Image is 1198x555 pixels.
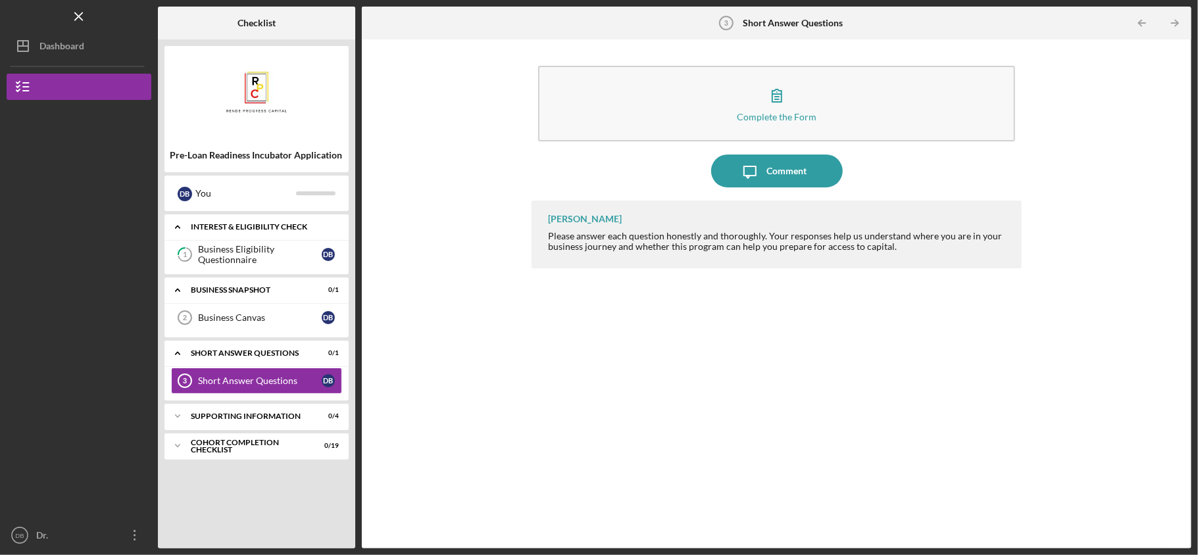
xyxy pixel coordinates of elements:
[171,241,342,268] a: 1Business Eligibility QuestionnaireDB
[170,150,343,160] div: Pre-Loan Readiness Incubator Application
[178,187,192,201] div: D B
[237,18,276,28] b: Checklist
[198,312,322,323] div: Business Canvas
[711,155,843,187] button: Comment
[198,375,322,386] div: Short Answer Questions
[7,522,151,548] button: DBDr. [PERSON_NAME]
[538,66,1015,141] button: Complete the Form
[164,53,349,132] img: Product logo
[322,248,335,261] div: D B
[322,374,335,387] div: D B
[315,412,339,420] div: 0 / 4
[171,304,342,331] a: 2Business CanvasDB
[195,182,296,205] div: You
[198,244,322,265] div: Business Eligibility Questionnaire
[191,223,332,231] div: Interest & Eligibility Check
[322,311,335,324] div: D B
[191,349,306,357] div: Short Answer Questions
[766,155,807,187] div: Comment
[15,532,24,539] text: DB
[183,251,187,259] tspan: 1
[191,412,306,420] div: Supporting Information
[743,18,843,28] b: Short Answer Questions
[7,33,151,59] button: Dashboard
[191,439,306,454] div: Cohort Completion Checklist
[183,377,187,385] tspan: 3
[737,112,816,122] div: Complete the Form
[39,33,84,62] div: Dashboard
[171,368,342,394] a: 3Short Answer QuestionsDB
[724,19,728,27] tspan: 3
[191,286,306,294] div: Business Snapshot
[315,286,339,294] div: 0 / 1
[183,314,187,322] tspan: 2
[548,231,1009,252] div: Please answer each question honestly and thoroughly. Your responses help us understand where you ...
[548,214,622,224] div: [PERSON_NAME]
[315,349,339,357] div: 0 / 1
[315,442,339,450] div: 0 / 19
